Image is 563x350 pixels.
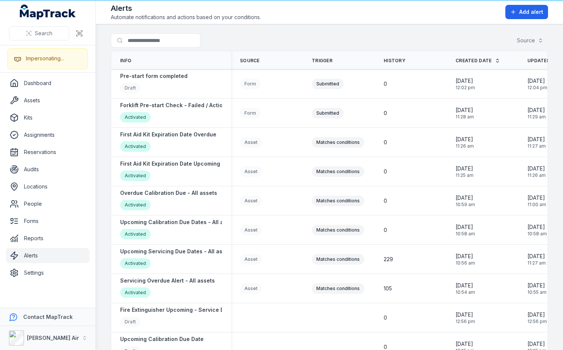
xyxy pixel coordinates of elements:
time: 15/08/2025, 12:56:52 pm [527,311,547,325]
time: 18/08/2025, 11:26:20 am [527,165,546,178]
a: Servicing Overdue Alert - All assetsActivated [120,277,215,300]
span: 11:28 am [456,114,474,120]
span: 0 [384,109,387,117]
span: [DATE] [527,106,546,114]
time: 18/08/2025, 11:25:45 am [456,165,474,178]
a: Reports [6,231,89,246]
span: [DATE] [527,340,546,348]
a: Alerts [6,248,89,263]
a: Dashboard [6,76,89,91]
button: Source [512,33,548,48]
span: [DATE] [456,253,475,260]
div: Activated [120,141,150,152]
span: [DATE] [527,136,546,143]
div: Asset [240,254,262,265]
span: 0 [384,314,387,322]
span: [DATE] [456,106,474,114]
a: Created Date [456,58,500,64]
span: [DATE] [456,77,475,85]
span: Info [120,58,131,64]
button: Search [9,26,69,40]
span: 11:00 am [527,202,546,208]
span: 11:27 am [527,260,546,266]
time: 18/08/2025, 11:27:03 am [527,136,546,149]
span: 10:58 am [527,231,547,237]
a: Assets [6,93,89,108]
time: 18/08/2025, 11:29:03 am [527,106,546,120]
span: [DATE] [456,136,474,143]
span: 10:59 am [456,202,475,208]
span: 10:55 am [527,289,547,295]
time: 18/08/2025, 11:28:16 am [456,106,474,120]
div: Activated [120,229,150,239]
div: Form [240,108,261,118]
strong: Pre-start form completed [120,72,188,80]
div: Matches conditions [312,196,364,206]
strong: Overdue Calibration Due - All assets [120,189,217,197]
div: Asset [240,137,262,148]
a: Overdue Calibration Due - All assetsActivated [120,189,217,212]
span: 0 [384,168,387,175]
div: Matches conditions [312,225,364,235]
h2: Alerts [111,3,261,13]
div: Activated [120,200,150,210]
time: 18/08/2025, 10:56:57 am [456,253,475,266]
time: 18/08/2025, 12:02:03 pm [456,77,475,91]
span: 12:04 pm [527,85,547,91]
div: Matches conditions [312,166,364,177]
a: First Aid Kit Expiration Date UpcomingActivated [120,160,220,183]
span: 12:56 pm [527,319,547,325]
time: 15/08/2025, 12:56:52 pm [456,311,475,325]
div: Asset [240,166,262,177]
div: Submitted [312,79,344,89]
span: [DATE] [527,282,547,289]
time: 18/08/2025, 10:59:11 am [456,194,475,208]
div: Activated [120,258,150,269]
strong: Servicing Overdue Alert - All assets [120,277,215,284]
div: Activated [120,112,150,123]
span: 11:29 am [527,114,546,120]
time: 18/08/2025, 12:04:21 pm [527,77,547,91]
time: 18/08/2025, 11:26:26 am [456,136,474,149]
strong: Fire Extinguisher Upcoming - Service Date ([PERSON_NAME] & [PERSON_NAME]) [120,306,332,314]
span: 0 [384,139,387,146]
span: 10:58 am [456,231,475,237]
span: 11:25 am [456,172,474,178]
a: Locations [6,179,89,194]
a: Settings [6,265,89,280]
time: 18/08/2025, 11:00:29 am [527,194,546,208]
span: 11:26 am [456,143,474,149]
span: Automate notifications and actions based on your conditions. [111,13,261,21]
span: 12:56 pm [456,319,475,325]
strong: First Aid Kit Expiration Date Upcoming [120,160,220,168]
span: [DATE] [527,253,546,260]
span: 11:27 am [527,143,546,149]
div: Submitted [312,108,344,118]
span: [DATE] [456,194,475,202]
a: Pre-start form completedDraft [120,72,188,95]
a: Kits [6,110,89,125]
span: [DATE] [456,311,475,319]
div: Asset [240,196,262,206]
a: People [6,196,89,211]
strong: Upcoming Servicing Due Dates - All assets [120,248,234,255]
span: Trigger [312,58,332,64]
strong: Upcoming Calibration Due Date [120,335,204,343]
span: 0 [384,197,387,205]
a: Forms [6,214,89,229]
a: Audits [6,162,89,177]
strong: First Aid Kit Expiration Date Overdue [120,131,216,138]
span: [DATE] [527,223,547,231]
span: [DATE] [527,194,546,202]
span: [DATE] [456,165,474,172]
button: Add alert [505,5,548,19]
span: 0 [384,226,387,234]
div: Activated [120,287,150,298]
strong: [PERSON_NAME] Air [27,335,79,341]
span: 229 [384,256,393,263]
a: Upcoming Servicing Due Dates - All assetsActivated [120,248,234,271]
span: [DATE] [456,223,475,231]
a: MapTrack [20,4,76,19]
span: 105 [384,285,392,292]
a: Reservations [6,145,89,160]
